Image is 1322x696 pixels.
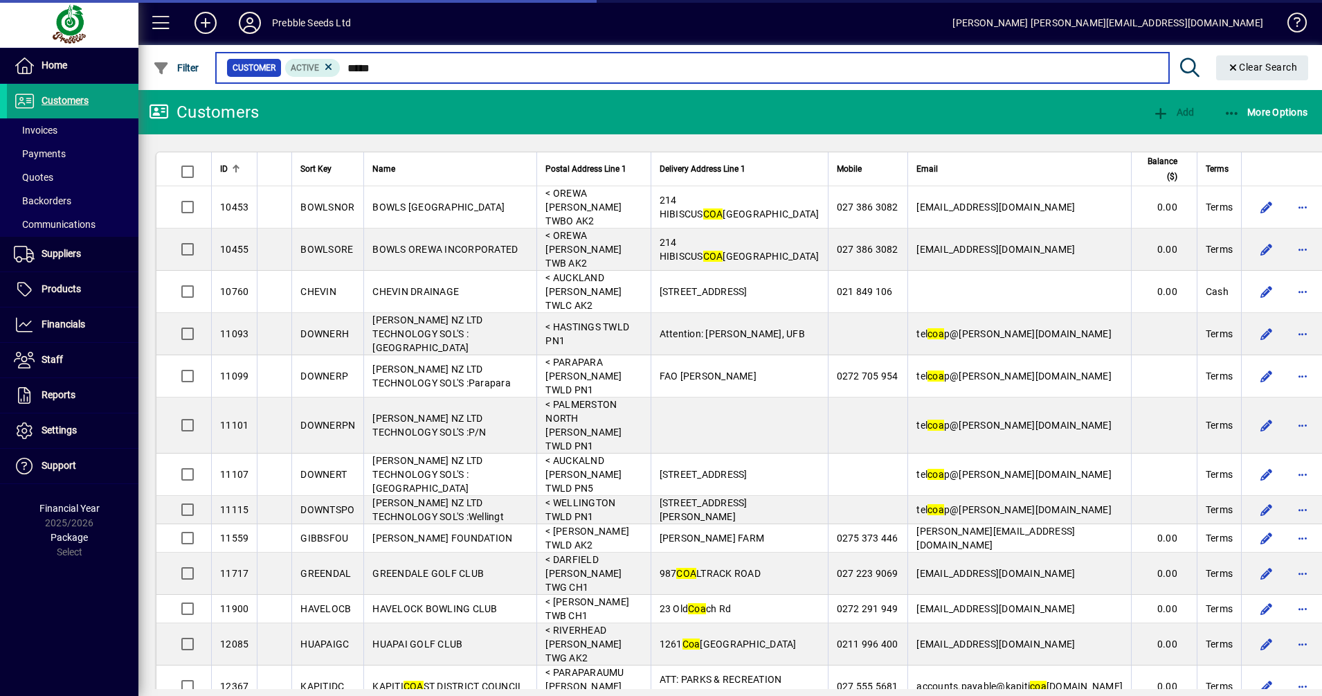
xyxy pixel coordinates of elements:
[7,413,138,448] a: Settings
[7,118,138,142] a: Invoices
[1256,633,1278,655] button: Edit
[916,244,1075,255] span: [EMAIL_ADDRESS][DOMAIN_NAME]
[42,60,67,71] span: Home
[837,681,898,692] span: 027 555 5681
[837,202,898,213] span: 027 386 3082
[916,161,938,177] span: Email
[42,425,77,436] span: Settings
[545,230,622,269] span: < OREWA [PERSON_NAME] TWB AK2
[1206,602,1233,616] span: Terms
[1256,365,1278,387] button: Edit
[220,244,248,255] span: 10455
[1292,633,1314,655] button: More options
[545,526,629,551] span: < [PERSON_NAME] TWLD AK2
[285,59,341,77] mat-chip: Activation Status: Active
[300,639,349,650] span: HUAPAIGC
[372,413,486,438] span: [PERSON_NAME] NZ LTD TECHNOLOGY SOL'S :P/N
[372,364,511,389] span: [PERSON_NAME] NZ LTD TECHNOLOGY SOL'S :Parapara
[1140,154,1177,184] span: Balance ($)
[1292,499,1314,521] button: More options
[660,328,805,339] span: Attention: [PERSON_NAME], UFB
[220,639,248,650] span: 12085
[153,62,199,73] span: Filter
[220,603,248,614] span: 11900
[927,420,944,431] em: coa
[220,533,248,544] span: 11559
[1131,595,1197,623] td: 0.00
[837,161,862,177] span: Mobile
[545,272,622,311] span: < AUCKLAND [PERSON_NAME] TWLC AK2
[233,61,275,75] span: Customer
[220,161,248,177] div: ID
[149,101,259,123] div: Customers
[372,603,497,614] span: HAVELOCK BOWLING CLUB
[372,681,523,692] span: KAPITI ST DISTRICT COUNCIL
[372,286,459,297] span: CHEVIN DRAINAGE
[14,219,96,230] span: Communications
[1206,418,1233,432] span: Terms
[545,357,622,395] span: < PARAPARA [PERSON_NAME] TWLD PN1
[1277,3,1305,48] a: Knowledge Base
[927,504,944,515] em: coa
[1206,242,1233,256] span: Terms
[300,328,349,339] span: DOWNERH
[42,248,81,259] span: Suppliers
[1131,553,1197,595] td: 0.00
[1206,531,1233,545] span: Terms
[300,420,355,431] span: DOWNERPN
[916,639,1075,650] span: [EMAIL_ADDRESS][DOMAIN_NAME]
[1227,62,1298,73] span: Clear Search
[837,244,898,255] span: 027 386 3082
[1256,238,1278,260] button: Edit
[1206,369,1233,383] span: Terms
[660,639,797,650] span: 1261 [GEOGRAPHIC_DATA]
[300,371,348,382] span: DOWNERP
[51,532,88,543] span: Package
[927,469,944,480] em: coa
[220,371,248,382] span: 11099
[916,568,1075,579] span: [EMAIL_ADDRESS][DOMAIN_NAME]
[372,533,512,544] span: [PERSON_NAME] FOUNDATION
[404,681,424,692] em: COA
[1206,285,1229,298] span: Cash
[7,343,138,377] a: Staff
[1292,527,1314,549] button: More options
[300,681,344,692] span: KAPITIDC
[837,286,893,297] span: 021 849 106
[7,142,138,166] a: Payments
[916,526,1075,551] span: [PERSON_NAME][EMAIL_ADDRESS][DOMAIN_NAME]
[545,596,629,621] span: < [PERSON_NAME] TWB CH1
[372,314,482,353] span: [PERSON_NAME] NZ LTD TECHNOLOGY SOL'S :[GEOGRAPHIC_DATA]
[220,681,248,692] span: 12367
[372,244,518,255] span: BOWLS OREWA INCORPORATED
[916,371,1112,382] span: tel p@[PERSON_NAME][DOMAIN_NAME]
[372,455,482,494] span: [PERSON_NAME] NZ LTD TECHNOLOGY SOL'S :[GEOGRAPHIC_DATA]
[42,354,63,365] span: Staff
[300,533,348,544] span: GIBBSFOU
[300,603,351,614] span: HAVELOCB
[1292,365,1314,387] button: More options
[837,533,898,544] span: 0275 373 446
[1030,681,1047,692] em: coa
[952,12,1263,34] div: [PERSON_NAME] [PERSON_NAME][EMAIL_ADDRESS][DOMAIN_NAME]
[300,202,354,213] span: BOWLSNOR
[1206,161,1229,177] span: Terms
[1256,414,1278,436] button: Edit
[545,554,622,593] span: < DARFIELD [PERSON_NAME] TWG CH1
[837,161,900,177] div: Mobile
[220,469,248,480] span: 11107
[660,161,745,177] span: Delivery Address Line 1
[1292,280,1314,303] button: More options
[545,399,622,452] span: < PALMERSTON NORTH [PERSON_NAME] TWLD PN1
[1131,186,1197,229] td: 0.00
[1256,527,1278,549] button: Edit
[1292,414,1314,436] button: More options
[1140,154,1190,184] div: Balance ($)
[1152,107,1194,118] span: Add
[1206,503,1233,517] span: Terms
[42,319,85,330] span: Financials
[14,172,53,183] span: Quotes
[1256,499,1278,521] button: Edit
[372,161,395,177] span: Name
[545,188,622,226] span: < OREWA [PERSON_NAME] TWBO AK2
